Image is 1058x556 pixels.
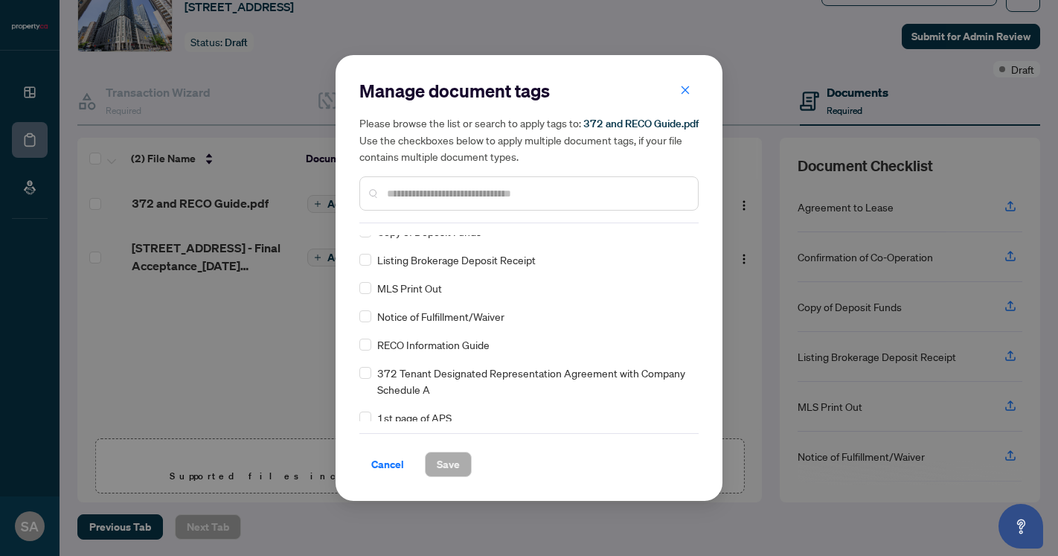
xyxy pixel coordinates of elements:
[377,409,452,426] span: 1st page of APS
[377,252,536,268] span: Listing Brokerage Deposit Receipt
[359,452,416,477] button: Cancel
[377,336,490,353] span: RECO Information Guide
[359,115,699,164] h5: Please browse the list or search to apply tags to: Use the checkboxes below to apply multiple doc...
[359,79,699,103] h2: Manage document tags
[371,453,404,476] span: Cancel
[377,280,442,296] span: MLS Print Out
[377,308,504,325] span: Notice of Fulfillment/Waiver
[583,117,699,130] span: 372 and RECO Guide.pdf
[680,85,690,95] span: close
[377,365,690,397] span: 372 Tenant Designated Representation Agreement with Company Schedule A
[998,504,1043,549] button: Open asap
[425,452,472,477] button: Save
